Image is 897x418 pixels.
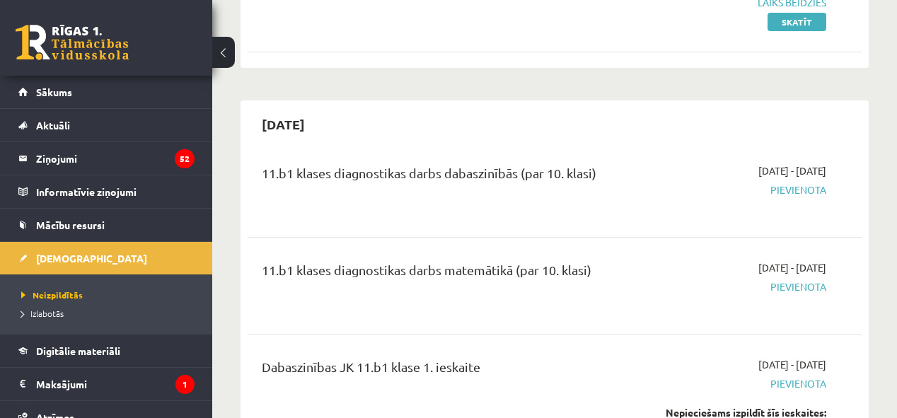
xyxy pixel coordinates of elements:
[36,344,120,357] span: Digitālie materiāli
[36,119,70,132] span: Aktuāli
[21,307,198,320] a: Izlabotās
[18,209,195,241] a: Mācību resursi
[758,260,826,275] span: [DATE] - [DATE]
[768,13,826,31] a: Skatīt
[18,109,195,141] a: Aktuāli
[36,175,195,208] legend: Informatīvie ziņojumi
[36,86,72,98] span: Sākums
[18,242,195,274] a: [DEMOGRAPHIC_DATA]
[18,76,195,108] a: Sākums
[16,25,129,60] a: Rīgas 1. Tālmācības vidusskola
[21,289,198,301] a: Neizpildītās
[652,182,826,197] span: Pievienota
[18,175,195,208] a: Informatīvie ziņojumi
[18,335,195,367] a: Digitālie materiāli
[758,357,826,372] span: [DATE] - [DATE]
[262,260,631,286] div: 11.b1 klases diagnostikas darbs matemātikā (par 10. klasi)
[18,368,195,400] a: Maksājumi1
[262,163,631,190] div: 11.b1 klases diagnostikas darbs dabaszinībās (par 10. klasi)
[175,149,195,168] i: 52
[21,289,83,301] span: Neizpildītās
[758,163,826,178] span: [DATE] - [DATE]
[175,375,195,394] i: 1
[36,142,195,175] legend: Ziņojumi
[652,376,826,391] span: Pievienota
[652,279,826,294] span: Pievienota
[36,252,147,265] span: [DEMOGRAPHIC_DATA]
[36,368,195,400] legend: Maksājumi
[248,108,319,141] h2: [DATE]
[18,142,195,175] a: Ziņojumi52
[262,357,631,383] div: Dabaszinības JK 11.b1 klase 1. ieskaite
[21,308,64,319] span: Izlabotās
[36,219,105,231] span: Mācību resursi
